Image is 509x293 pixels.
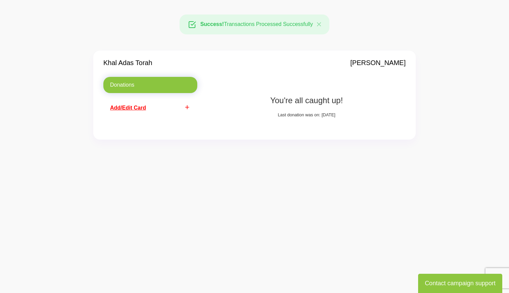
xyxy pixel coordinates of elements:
[309,15,329,34] button: Close
[103,59,152,67] h4: Khal Adas Torah
[200,21,224,27] strong: Success!
[418,274,502,293] button: Contact campaign support
[179,14,329,34] div: Transactions Processed Successfully
[110,105,146,111] span: Add/Edit Card
[218,96,395,106] h1: You're all caught up!
[184,104,191,111] i: add
[103,77,197,93] a: Donations
[103,100,197,116] a: addAdd/Edit Card
[350,59,406,67] h4: [PERSON_NAME]
[218,112,395,118] h1: Last donation was on: [DATE]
